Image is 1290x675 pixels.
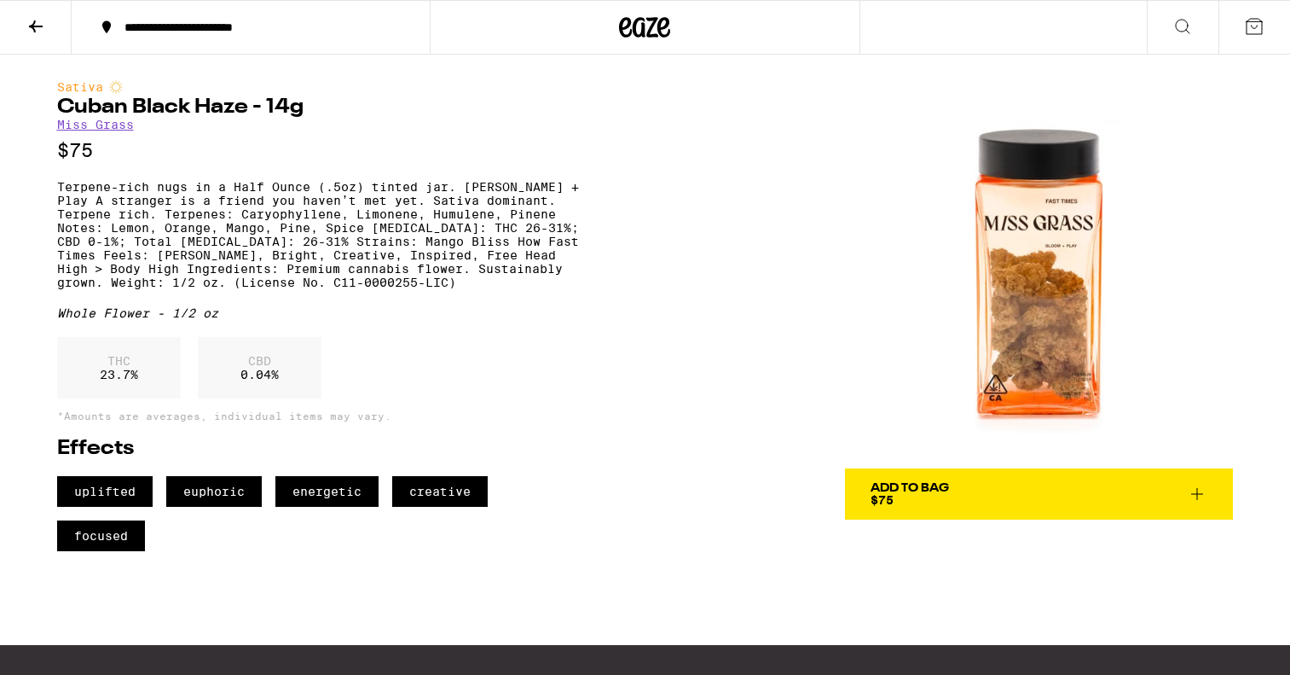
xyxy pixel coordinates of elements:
a: Miss Grass [57,118,134,131]
button: Add To Bag$75 [845,468,1233,520]
div: Sativa [57,80,587,94]
img: sativaColor.svg [109,80,123,94]
div: Add To Bag [871,482,949,494]
h2: Effects [57,439,587,459]
span: euphoric [166,476,262,507]
p: *Amounts are averages, individual items may vary. [57,410,587,422]
span: uplifted [57,476,153,507]
img: Miss Grass - Cuban Black Haze - 14g [845,80,1233,468]
div: Whole Flower - 1/2 oz [57,306,587,320]
span: energetic [275,476,379,507]
p: $75 [57,140,587,161]
p: CBD [240,354,279,368]
h1: Cuban Black Haze - 14g [57,97,587,118]
span: $75 [871,493,894,507]
p: THC [100,354,138,368]
p: Terpene-rich nugs in a Half Ounce (.5oz) tinted jar. [PERSON_NAME] + Play A stranger is a friend ... [57,180,587,289]
div: 0.04 % [198,337,321,399]
span: focused [57,521,145,551]
span: creative [392,476,488,507]
div: 23.7 % [57,337,181,399]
